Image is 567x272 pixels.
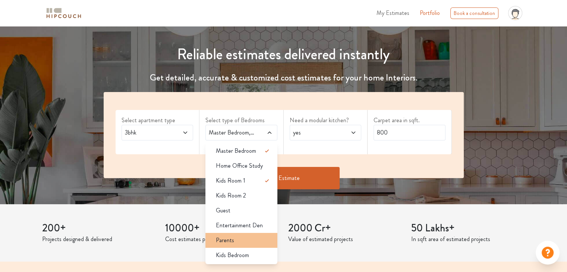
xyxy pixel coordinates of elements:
[216,221,263,230] span: Entertainment Den
[42,222,156,235] h3: 200+
[450,7,498,19] div: Book a consultation
[99,45,468,63] h1: Reliable estimates delivered instantly
[165,235,279,244] p: Cost estimates provided
[216,236,234,245] span: Parents
[228,167,340,189] button: Get Estimate
[42,235,156,244] p: Projects designed & delivered
[165,222,279,235] h3: 10000+
[216,176,245,185] span: Kids Room 1
[411,222,525,235] h3: 50 Lakhs+
[420,9,440,18] a: Portfolio
[45,7,82,20] img: logo-horizontal.svg
[216,146,256,155] span: Master Bedroom
[207,128,256,137] span: Master Bedroom,Kids Room 1
[205,140,277,148] div: select 1 more room(s)
[288,222,402,235] h3: 2000 Cr+
[288,235,402,244] p: Value of estimated projects
[205,116,277,125] label: Select type of Bedrooms
[45,5,82,22] span: logo-horizontal.svg
[411,235,525,244] p: In sqft area of estimated projects
[122,116,193,125] label: Select apartment type
[290,116,362,125] label: Need a modular kitchen?
[216,191,246,200] span: Kids Room 2
[123,128,172,137] span: 3bhk
[216,251,249,260] span: Kids Bedroom
[292,128,340,137] span: yes
[216,206,230,215] span: Guest
[374,125,445,140] input: Enter area sqft
[377,9,409,17] span: My Estimates
[99,72,468,83] h4: Get detailed, accurate & customized cost estimates for your home Interiors.
[216,161,263,170] span: Home Office Study
[374,116,445,125] label: Carpet area in sqft.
